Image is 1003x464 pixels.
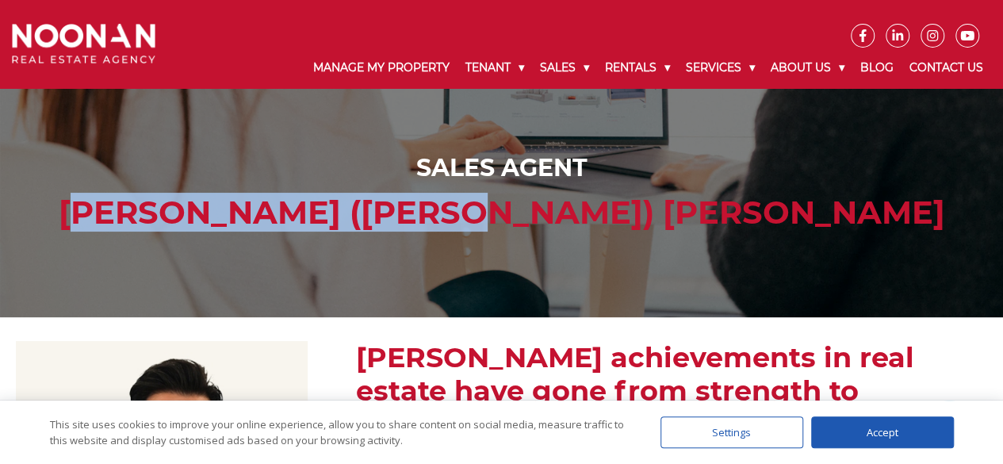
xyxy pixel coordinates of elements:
[457,48,532,88] a: Tenant
[660,416,803,448] div: Settings
[811,416,954,448] div: Accept
[597,48,678,88] a: Rentals
[50,416,629,448] div: This site uses cookies to improve your online experience, allow you to share content on social me...
[852,48,902,88] a: Blog
[678,48,763,88] a: Services
[902,48,991,88] a: Contact Us
[763,48,852,88] a: About Us
[12,24,155,63] img: Noonan Real Estate Agency
[16,150,987,186] div: Sales Agent
[305,48,457,88] a: Manage My Property
[16,194,987,232] h1: [PERSON_NAME] ([PERSON_NAME]) [PERSON_NAME]
[532,48,597,88] a: Sales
